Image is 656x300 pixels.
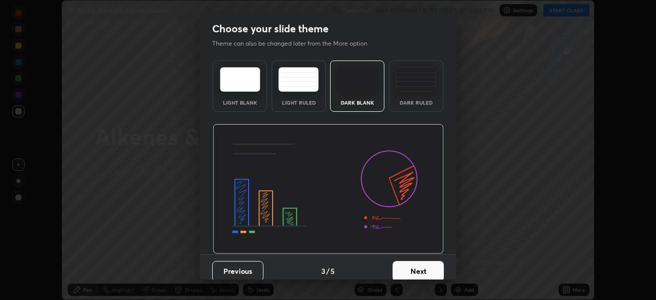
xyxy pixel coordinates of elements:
div: Light Blank [219,100,260,105]
img: darkThemeBanner.d06ce4a2.svg [213,124,444,254]
h4: 3 [321,266,325,276]
button: Next [393,261,444,282]
img: darkRuledTheme.de295e13.svg [396,67,436,92]
img: darkTheme.f0cc69e5.svg [337,67,378,92]
button: Previous [212,261,263,282]
h4: 5 [331,266,335,276]
h4: / [326,266,330,276]
img: lightTheme.e5ed3b09.svg [220,67,260,92]
h2: Choose your slide theme [212,22,329,35]
div: Dark Blank [337,100,378,105]
div: Light Ruled [278,100,319,105]
p: Theme can also be changed later from the More option [212,39,378,48]
img: lightRuledTheme.5fabf969.svg [278,67,319,92]
div: Dark Ruled [396,100,437,105]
